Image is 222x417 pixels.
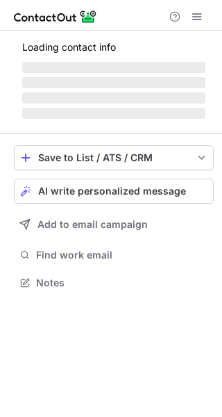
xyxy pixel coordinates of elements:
span: Add to email campaign [37,219,148,230]
button: AI write personalized message [14,179,214,204]
img: ContactOut v5.3.10 [14,8,97,25]
button: Find work email [14,245,214,265]
span: ‌ [22,108,205,119]
span: Find work email [36,249,208,261]
span: ‌ [22,77,205,88]
div: Save to List / ATS / CRM [38,152,189,163]
button: Notes [14,273,214,293]
button: Add to email campaign [14,212,214,237]
span: Notes [36,277,208,289]
p: Loading contact info [22,42,205,53]
span: ‌ [22,92,205,104]
span: ‌ [22,62,205,73]
button: save-profile-one-click [14,145,214,170]
span: AI write personalized message [38,186,186,197]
